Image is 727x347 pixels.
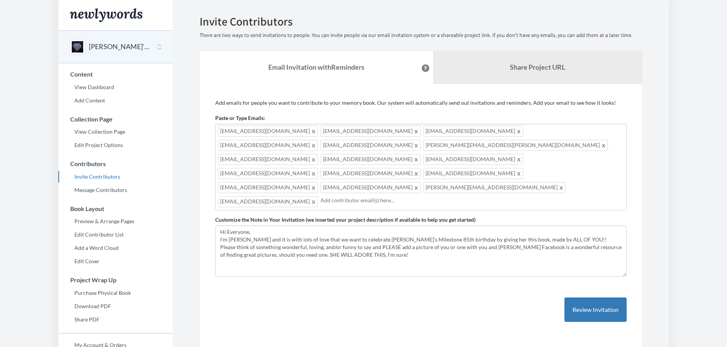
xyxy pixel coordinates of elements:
h2: Invite Contributors [200,15,642,28]
label: Paste or Type Emails: [215,114,265,122]
a: Share PDF [58,314,173,325]
span: [EMAIL_ADDRESS][DOMAIN_NAME] [321,182,421,193]
span: [EMAIL_ADDRESS][DOMAIN_NAME] [321,126,421,137]
span: [EMAIL_ADDRESS][DOMAIN_NAME] [218,196,318,207]
a: Preview & Arrange Pages [58,216,173,227]
b: Share Project URL [510,63,565,71]
a: Add a Word Cloud [58,242,173,254]
p: There are two ways to send invitations to people. You can invite people via our email invitation ... [200,32,642,39]
span: [EMAIL_ADDRESS][DOMAIN_NAME] [423,126,523,137]
span: [EMAIL_ADDRESS][DOMAIN_NAME] [423,154,523,165]
button: Review Invitation [564,297,627,322]
h3: Book Layout [59,205,173,212]
span: [EMAIL_ADDRESS][DOMAIN_NAME] [321,154,421,165]
button: [PERSON_NAME]'S 85th BIRTHDAY [89,42,151,52]
a: Edit Project Options [58,139,173,151]
textarea: Hi Everyone, I'm [PERSON_NAME] and it is with lots of love that we want to celebrate [PERSON_NAME... [215,225,627,277]
h3: Content [59,71,173,78]
span: [EMAIL_ADDRESS][DOMAIN_NAME] [321,168,421,179]
h3: Contributors [59,160,173,167]
a: Download PDF [58,301,173,312]
a: View Collection Page [58,126,173,138]
span: [EMAIL_ADDRESS][DOMAIN_NAME] [218,126,318,137]
label: Customize the Note in Your Invitation (we inserted your project description if available to help ... [215,216,476,224]
span: [EMAIL_ADDRESS][DOMAIN_NAME] [423,168,523,179]
h3: Project Wrap Up [59,277,173,283]
strong: Email Invitation with Reminders [268,63,364,71]
input: Add contributor email(s) here... [321,196,622,205]
span: [EMAIL_ADDRESS][DOMAIN_NAME] [218,154,318,165]
span: [PERSON_NAME][EMAIL_ADDRESS][PERSON_NAME][DOMAIN_NAME] [423,140,608,151]
span: [EMAIL_ADDRESS][DOMAIN_NAME] [218,140,318,151]
p: Add emails for people you want to contribute to your memory book. Our system will automatically s... [215,99,627,107]
a: Message Contributors [58,184,173,196]
a: Purchase Physical Book [58,287,173,299]
h3: Collection Page [59,116,173,123]
a: Edit Cover [58,256,173,267]
span: [PERSON_NAME][EMAIL_ADDRESS][DOMAIN_NAME] [423,182,566,193]
a: Add Content [58,95,173,106]
a: View Dashboard [58,82,173,93]
img: Newlywords logo [70,8,142,22]
span: [EMAIL_ADDRESS][DOMAIN_NAME] [218,182,318,193]
a: Invite Contributors [58,171,173,182]
a: Edit Contributor List [58,229,173,240]
span: [EMAIL_ADDRESS][DOMAIN_NAME] [218,168,318,179]
span: [EMAIL_ADDRESS][DOMAIN_NAME] [321,140,421,151]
